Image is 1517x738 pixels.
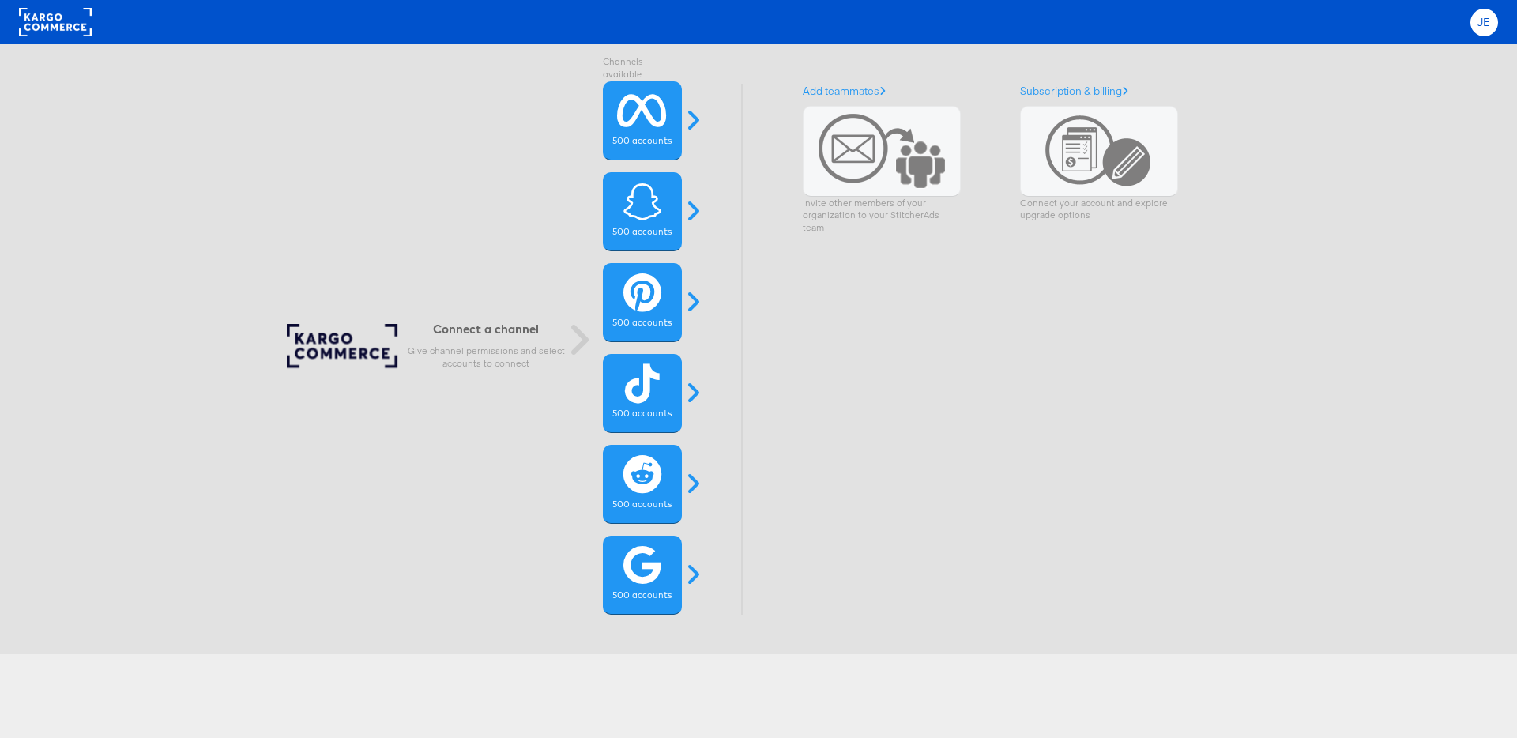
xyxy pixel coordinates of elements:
label: 500 accounts [612,226,672,239]
label: 500 accounts [612,135,672,148]
a: Add teammates [803,84,886,98]
label: 500 accounts [612,408,672,420]
h6: Connect a channel [407,322,565,337]
label: Channels available [603,56,682,81]
span: JE [1477,17,1491,28]
a: Subscription & billing [1020,84,1128,98]
label: 500 accounts [612,317,672,329]
p: Give channel permissions and select accounts to connect [407,345,565,370]
label: 500 accounts [612,499,672,511]
p: Invite other members of your organization to your StitcherAds team [803,197,961,234]
label: 500 accounts [612,589,672,602]
p: Connect your account and explore upgrade options [1020,197,1178,222]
